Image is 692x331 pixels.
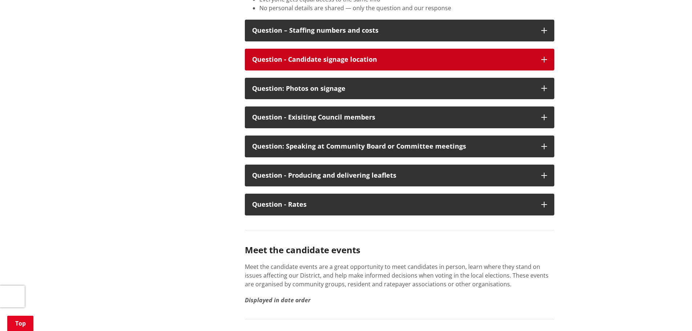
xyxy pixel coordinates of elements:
div: Question: Photos on signage [252,85,534,92]
button: Question - Exisiting Council members [245,106,554,128]
button: Question - Rates [245,194,554,215]
p: Meet the candidate events are a great opportunity to meet candidates in person, learn where they ... [245,262,554,288]
a: Top [7,316,33,331]
iframe: Messenger Launcher [659,300,685,327]
button: Question - Producing and delivering leaflets [245,165,554,186]
div: Question – Staffing numbers and costs [252,27,534,34]
strong: Meet the candidate events [245,244,360,256]
button: Question: Speaking at Community Board or Committee meetings [245,136,554,157]
div: Question: Speaking at Community Board or Committee meetings [252,143,534,150]
button: Question: Photos on signage [245,78,554,100]
div: Question - Exisiting Council members [252,114,534,121]
li: No personal details are shared — only the question and our response [259,4,554,12]
button: Question – Staffing numbers and costs [245,20,554,41]
em: Displayed in date order [245,296,311,304]
div: Question - Candidate signage location [252,56,534,63]
div: Question - Producing and delivering leaflets [252,172,534,179]
button: Question - Candidate signage location [245,49,554,70]
div: Question - Rates [252,201,534,208]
